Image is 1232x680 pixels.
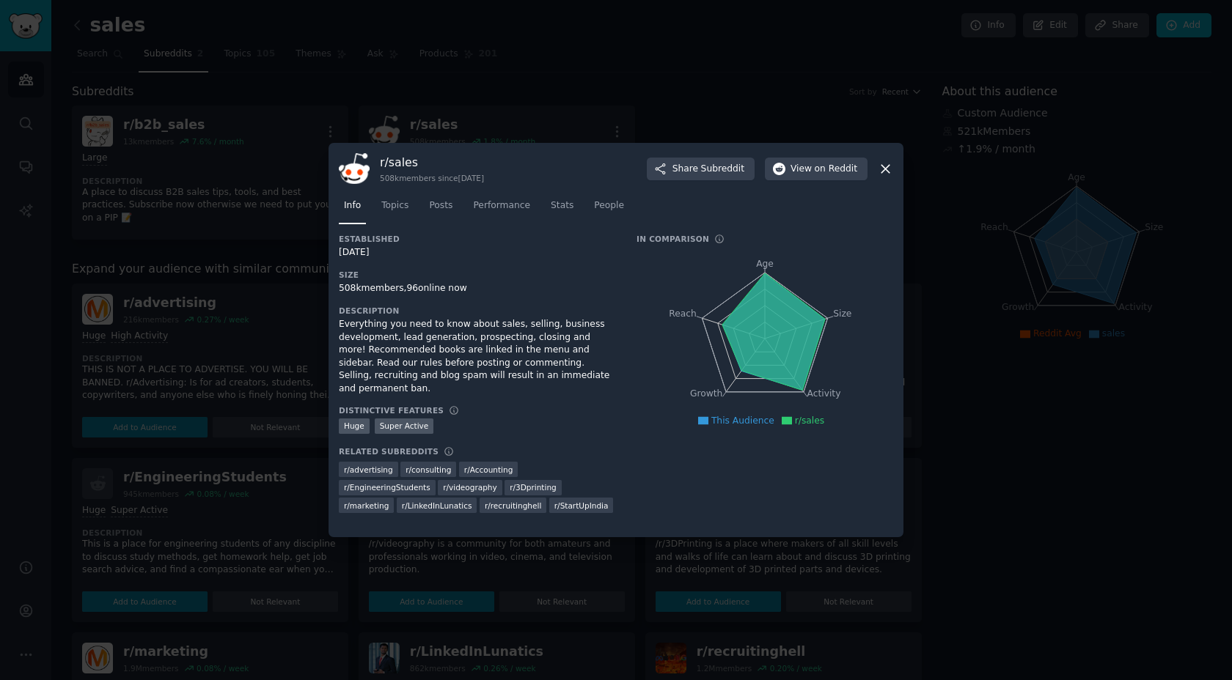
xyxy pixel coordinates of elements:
[406,465,451,475] span: r/ consulting
[344,465,393,475] span: r/ advertising
[546,194,579,224] a: Stats
[647,158,755,181] button: ShareSubreddit
[339,270,616,280] h3: Size
[339,418,370,434] div: Huge
[339,282,616,295] div: 508k members, 96 online now
[339,234,616,244] h3: Established
[791,163,857,176] span: View
[756,259,774,269] tspan: Age
[424,194,458,224] a: Posts
[380,155,484,170] h3: r/ sales
[380,173,484,183] div: 508k members since [DATE]
[765,158,868,181] button: Viewon Reddit
[833,308,851,319] tspan: Size
[344,482,430,492] span: r/ EngineeringStudents
[672,163,744,176] span: Share
[510,482,557,492] span: r/ 3Dprinting
[339,318,616,395] div: Everything you need to know about sales, selling, business development, lead generation, prospect...
[807,389,841,399] tspan: Activity
[339,246,616,259] div: [DATE]
[339,194,366,224] a: Info
[711,415,774,426] span: This Audience
[429,199,452,212] span: Posts
[443,482,497,492] span: r/ videography
[795,415,824,426] span: r/sales
[339,153,370,184] img: sales
[551,199,573,212] span: Stats
[637,234,709,244] h3: In Comparison
[339,306,616,316] h3: Description
[701,163,744,176] span: Subreddit
[375,418,434,434] div: Super Active
[344,500,389,511] span: r/ marketing
[554,500,609,511] span: r/ StartUpIndia
[485,500,541,511] span: r/ recruitinghell
[464,465,513,475] span: r/ Accounting
[381,199,408,212] span: Topics
[339,446,439,457] h3: Related Subreddits
[669,308,697,319] tspan: Reach
[344,199,361,212] span: Info
[473,199,530,212] span: Performance
[468,194,535,224] a: Performance
[690,389,722,399] tspan: Growth
[589,194,629,224] a: People
[594,199,624,212] span: People
[376,194,414,224] a: Topics
[339,405,444,415] h3: Distinctive Features
[815,163,857,176] span: on Reddit
[402,500,472,511] span: r/ LinkedInLunatics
